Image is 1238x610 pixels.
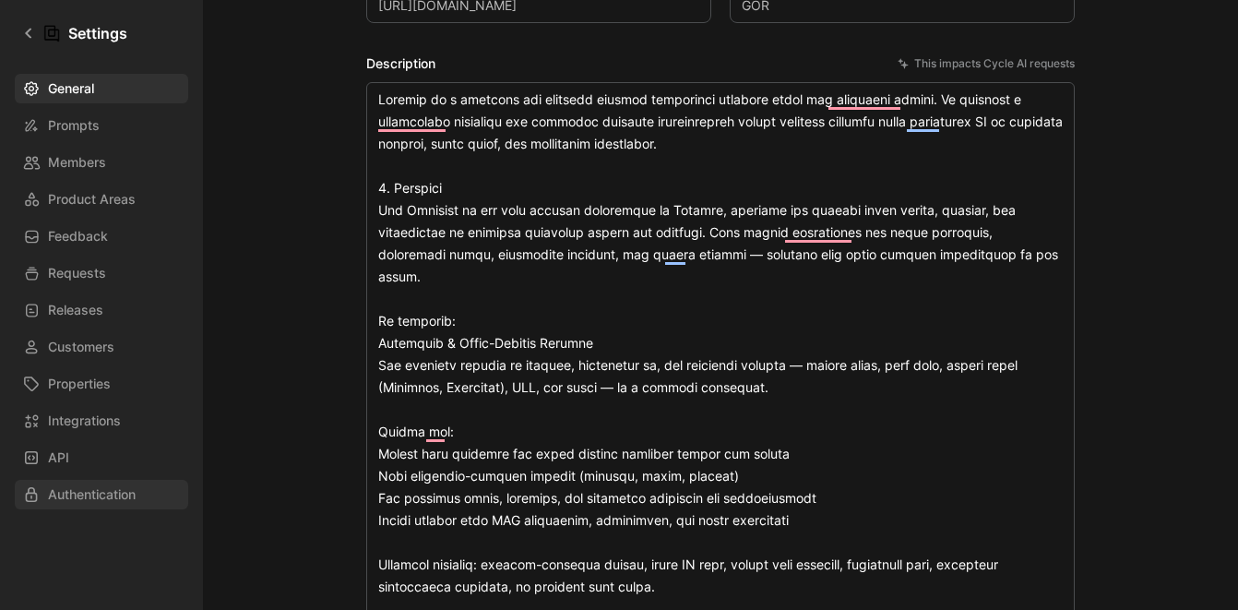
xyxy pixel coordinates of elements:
[15,74,188,103] a: General
[15,148,188,177] a: Members
[15,221,188,251] a: Feedback
[48,484,136,506] span: Authentication
[15,185,188,214] a: Product Areas
[15,111,188,140] a: Prompts
[15,258,188,288] a: Requests
[15,332,188,362] a: Customers
[48,299,103,321] span: Releases
[48,336,114,358] span: Customers
[48,78,94,100] span: General
[15,15,135,52] a: Settings
[48,262,106,284] span: Requests
[366,53,1075,75] label: Description
[15,443,188,472] a: API
[68,22,127,44] h1: Settings
[15,369,188,399] a: Properties
[48,373,111,395] span: Properties
[48,188,136,210] span: Product Areas
[48,225,108,247] span: Feedback
[48,114,100,137] span: Prompts
[48,151,106,173] span: Members
[15,406,188,436] a: Integrations
[15,480,188,509] a: Authentication
[48,447,69,469] span: API
[898,54,1075,73] div: This impacts Cycle AI requests
[15,295,188,325] a: Releases
[48,410,121,432] span: Integrations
